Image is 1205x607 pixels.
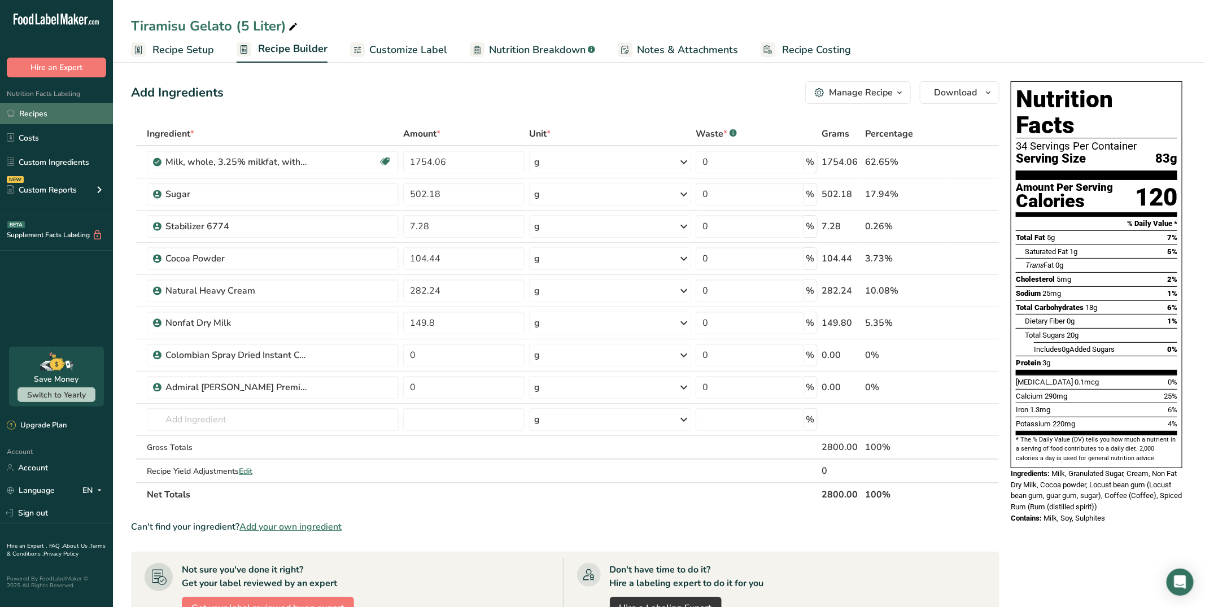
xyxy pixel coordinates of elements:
[7,542,106,558] a: Terms & Conditions .
[1075,378,1099,386] span: 0.1mcg
[131,520,999,534] div: Can't find your ingredient?
[43,550,78,558] a: Privacy Policy
[165,348,307,362] div: Colombian Spray Dried Instant Coffee (Type D1)
[1067,331,1079,339] span: 20g
[403,127,440,141] span: Amount
[822,381,861,394] div: 0.00
[7,575,106,589] div: Powered By FoodLabelMaker © 2025 All Rights Reserved
[1167,275,1177,283] span: 2%
[822,440,861,454] div: 2800.00
[1053,420,1075,428] span: 220mg
[131,84,224,102] div: Add Ingredients
[147,408,399,431] input: Add Ingredient
[822,348,861,362] div: 0.00
[1016,193,1113,209] div: Calories
[865,316,946,330] div: 5.35%
[829,86,893,99] div: Manage Recipe
[822,187,861,201] div: 502.18
[147,442,399,453] div: Gross Totals
[147,127,194,141] span: Ingredient
[1016,86,1177,138] h1: Nutrition Facts
[865,252,946,265] div: 3.73%
[165,187,307,201] div: Sugar
[7,58,106,77] button: Hire an Expert
[805,81,911,104] button: Manage Recipe
[145,482,820,506] th: Net Totals
[534,284,540,298] div: g
[470,37,595,63] a: Nutrition Breakdown
[865,155,946,169] div: 62.65%
[1069,247,1077,256] span: 1g
[1044,514,1105,522] span: Milk, Soy, Sulphites
[27,390,86,400] span: Switch to Yearly
[865,381,946,394] div: 0%
[865,220,946,233] div: 0.26%
[1011,514,1042,522] span: Contains:
[1085,303,1097,312] span: 18g
[147,465,399,477] div: Recipe Yield Adjustments
[1047,233,1055,242] span: 5g
[165,155,307,169] div: Milk, whole, 3.25% milkfat, without added vitamin A and [MEDICAL_DATA]
[7,221,25,228] div: BETA
[761,37,851,63] a: Recipe Costing
[1011,469,1050,478] span: Ingredients:
[920,81,999,104] button: Download
[239,466,252,477] span: Edit
[1016,359,1041,367] span: Protein
[1025,261,1044,269] i: Trans
[1016,275,1055,283] span: Cholesterol
[18,387,95,402] button: Switch to Yearly
[1016,378,1073,386] span: [MEDICAL_DATA]
[534,348,540,362] div: g
[1167,233,1177,242] span: 7%
[610,563,764,590] div: Don't have time to do it? Hire a labeling expert to do it for you
[1025,317,1065,325] span: Dietary Fiber
[820,482,863,506] th: 2800.00
[782,42,851,58] span: Recipe Costing
[1045,392,1067,400] span: 290mg
[934,86,977,99] span: Download
[822,220,861,233] div: 7.28
[1168,420,1177,428] span: 4%
[1056,275,1071,283] span: 5mg
[534,220,540,233] div: g
[7,176,24,183] div: NEW
[822,284,861,298] div: 282.24
[165,252,307,265] div: Cocoa Powder
[131,37,214,63] a: Recipe Setup
[1062,345,1069,353] span: 0g
[534,187,540,201] div: g
[7,481,55,500] a: Language
[1016,435,1177,463] section: * The % Daily Value (DV) tells you how much a nutrient in a serving of food contributes to a dail...
[534,252,540,265] div: g
[1168,378,1177,386] span: 0%
[822,464,861,478] div: 0
[822,127,850,141] span: Grams
[865,187,946,201] div: 17.94%
[822,252,861,265] div: 104.44
[865,284,946,298] div: 10.08%
[63,542,90,550] a: About Us .
[1067,317,1075,325] span: 0g
[534,381,540,394] div: g
[618,37,738,63] a: Notes & Attachments
[165,284,307,298] div: Natural Heavy Cream
[1016,405,1028,414] span: Iron
[239,520,342,534] span: Add your own ingredient
[1167,569,1194,596] div: Open Intercom Messenger
[152,42,214,58] span: Recipe Setup
[1167,303,1177,312] span: 6%
[182,563,337,590] div: Not sure you've done it right? Get your label reviewed by an expert
[1055,261,1063,269] span: 0g
[165,220,307,233] div: Stabilizer 6774
[822,316,861,330] div: 149.80
[1164,392,1177,400] span: 25%
[534,155,540,169] div: g
[696,127,737,141] div: Waste
[49,542,63,550] a: FAQ .
[1030,405,1050,414] span: 1.3mg
[1016,152,1086,166] span: Serving Size
[7,184,77,196] div: Custom Reports
[1042,289,1061,298] span: 25mg
[369,42,447,58] span: Customize Label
